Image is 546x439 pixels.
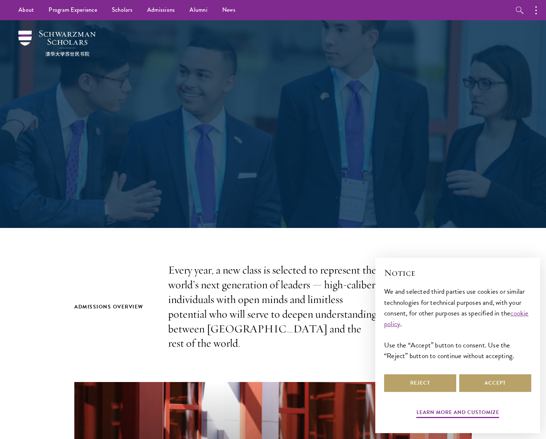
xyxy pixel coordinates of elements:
button: Accept [459,374,531,392]
h2: Notice [384,267,531,279]
img: Schwarzman Scholars [18,31,96,56]
p: Every year, a new class is selected to represent the world’s next generation of leaders — high-ca... [168,263,378,351]
div: We and selected third parties use cookies or similar technologies for technical purposes and, wit... [384,286,531,361]
a: cookie policy [384,308,529,329]
button: Reject [384,374,456,392]
h2: Admissions Overview [74,302,153,311]
button: Learn more and customize [416,408,499,419]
